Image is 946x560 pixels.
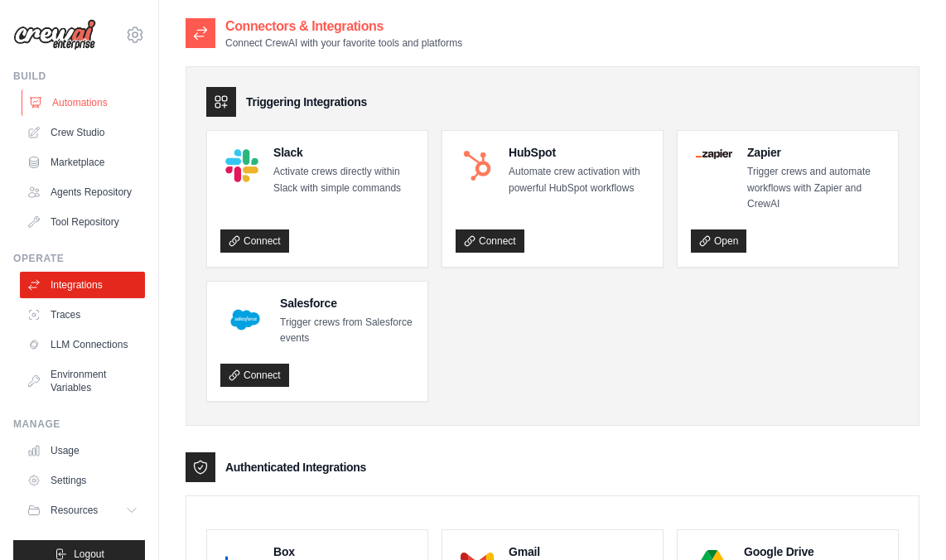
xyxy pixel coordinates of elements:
a: Connect [456,229,524,253]
div: Manage [13,418,145,431]
a: Connect [220,229,289,253]
img: Zapier Logo [696,149,732,159]
h4: Gmail [509,543,649,560]
p: Automate crew activation with powerful HubSpot workflows [509,164,649,196]
a: Connect [220,364,289,387]
h4: Salesforce [280,295,414,311]
img: Slack Logo [225,149,258,182]
a: Agents Repository [20,179,145,205]
p: Connect CrewAI with your favorite tools and platforms [225,36,462,50]
h4: Box [273,543,414,560]
div: Operate [13,252,145,265]
a: Crew Studio [20,119,145,146]
p: Trigger crews and automate workflows with Zapier and CrewAI [747,164,885,213]
a: Settings [20,467,145,494]
p: Trigger crews from Salesforce events [280,315,414,347]
a: Traces [20,302,145,328]
h3: Authenticated Integrations [225,459,366,476]
h4: Google Drive [744,543,885,560]
h2: Connectors & Integrations [225,17,462,36]
p: Activate crews directly within Slack with simple commands [273,164,414,196]
a: Integrations [20,272,145,298]
h4: Slack [273,144,414,161]
h4: Zapier [747,144,885,161]
span: Resources [51,504,98,517]
a: Marketplace [20,149,145,176]
a: Automations [22,89,147,116]
button: Resources [20,497,145,524]
a: Usage [20,437,145,464]
img: HubSpot Logo [461,149,494,182]
a: Open [691,229,746,253]
a: LLM Connections [20,331,145,358]
a: Environment Variables [20,361,145,401]
div: Build [13,70,145,83]
h3: Triggering Integrations [246,94,367,110]
img: Salesforce Logo [225,300,265,340]
a: Tool Repository [20,209,145,235]
h4: HubSpot [509,144,649,161]
img: Logo [13,19,96,51]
